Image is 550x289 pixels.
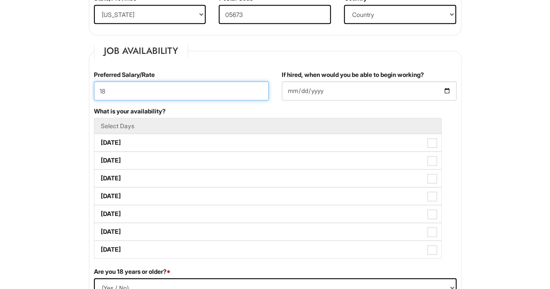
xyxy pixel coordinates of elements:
[94,152,441,169] label: [DATE]
[94,223,441,240] label: [DATE]
[101,123,435,129] h5: Select Days
[94,5,206,24] select: State/Province
[94,187,441,205] label: [DATE]
[94,169,441,187] label: [DATE]
[94,107,166,116] label: What is your availability?
[94,44,188,57] legend: Job Availability
[94,81,269,100] input: Preferred Salary/Rate
[94,205,441,223] label: [DATE]
[94,70,155,79] label: Preferred Salary/Rate
[94,267,170,276] label: Are you 18 years or older?
[94,241,441,258] label: [DATE]
[344,5,456,24] select: Country
[219,5,331,24] input: Postal Code
[94,134,441,151] label: [DATE]
[282,70,424,79] label: If hired, when would you be able to begin working?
